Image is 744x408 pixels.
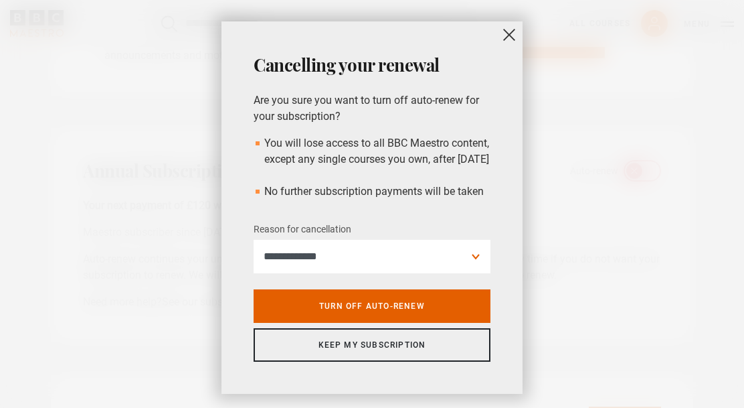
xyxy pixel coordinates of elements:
[254,289,490,323] a: Turn off auto-renew
[254,54,490,76] h2: Cancelling your renewal
[254,222,351,238] label: Reason for cancellation
[254,184,490,200] li: No further subscription payments will be taken
[496,21,523,48] button: close
[254,135,490,167] li: You will lose access to all BBC Maestro content, except any single courses you own, after [DATE]
[254,92,490,125] p: Are you sure you want to turn off auto-renew for your subscription?
[254,328,490,362] a: Keep my subscription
